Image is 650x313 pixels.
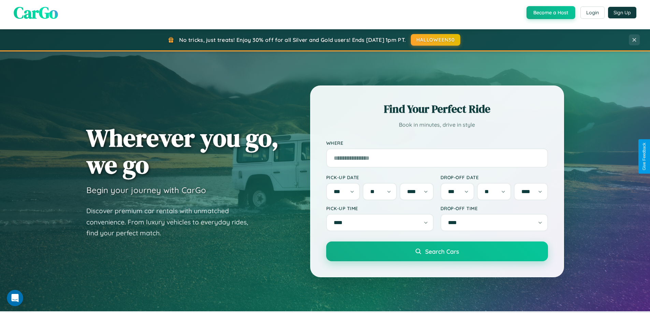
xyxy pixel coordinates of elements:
button: Search Cars [326,241,548,261]
label: Where [326,140,548,146]
button: Login [580,6,605,19]
button: HALLOWEEN30 [411,34,460,46]
div: Give Feedback [642,143,647,170]
h1: Wherever you go, we go [86,124,279,178]
iframe: Intercom live chat [7,290,23,306]
label: Drop-off Date [440,174,548,180]
button: Become a Host [526,6,575,19]
button: Sign Up [608,7,636,18]
label: Pick-up Time [326,205,434,211]
p: Book in minutes, drive in style [326,120,548,130]
span: CarGo [14,1,58,24]
p: Discover premium car rentals with unmatched convenience. From luxury vehicles to everyday rides, ... [86,205,257,239]
h3: Begin your journey with CarGo [86,185,206,195]
span: Search Cars [425,248,459,255]
label: Pick-up Date [326,174,434,180]
span: No tricks, just treats! Enjoy 30% off for all Silver and Gold users! Ends [DATE] 1pm PT. [179,36,406,43]
label: Drop-off Time [440,205,548,211]
h2: Find Your Perfect Ride [326,101,548,116]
